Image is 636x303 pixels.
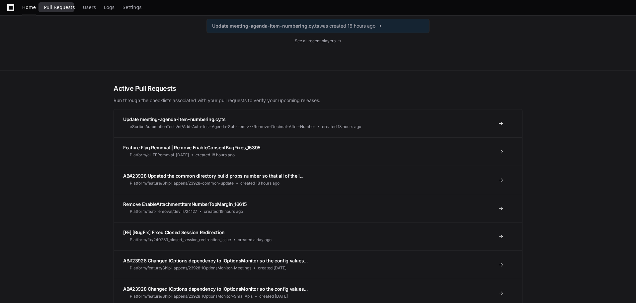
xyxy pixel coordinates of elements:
[44,5,75,9] span: Pull Requests
[130,237,231,242] span: Platform/fix/240233_closed_session_redirection_issue
[123,229,225,235] span: [FE] [BugFix] Fixed Closed Session Redirection
[123,258,307,263] span: AB#23928 Changed IOptions dependency to IOptionsMonitor so the config values...
[122,5,141,9] span: Settings
[114,166,522,194] a: AB#23928 Updated the common directory build props number so that all of the i...Platform/feature/...
[123,173,303,179] span: AB#23928 Updated the common directory build props number so that all of the i...
[258,265,286,271] span: created [DATE]
[130,124,315,129] span: eScribe.AutomationTests/nf/Add-Auto-test-Agenda-Sub-Items---Remove-Decimal-After-Number
[295,38,336,44] span: See all recent players
[206,38,430,44] a: See all recent players
[212,23,319,29] span: Update meeting-agenda-item-numbering.cy.ts
[114,109,522,137] a: Update meeting-agenda-item-numbering.cy.tseScribe.AutomationTests/nf/Add-Auto-test-Agenda-Sub-Ite...
[130,152,189,158] span: Platform/al-FFRemoval-[DATE]
[240,181,279,186] span: created 18 hours ago
[83,5,96,9] span: Users
[123,201,247,207] span: Remove EnableAttachmentItemNumberTopMargin_16615
[212,23,424,29] a: Update meeting-agenda-item-numbering.cy.tswas created 18 hours ago
[22,5,36,9] span: Home
[130,294,253,299] span: Platform/feature/ShipHappens/23928-IOptionsMonitor-SmallApis
[204,209,243,214] span: created 19 hours ago
[196,152,235,158] span: created 18 hours ago
[114,194,522,222] a: Remove EnableAttachmentItemNumberTopMargin_16615Platform/feat-removal/devils/24127created 19 hour...
[130,181,234,186] span: Platform/feature/ShipHappens/23928-common-update
[123,145,261,150] span: Feature Flag Removal | Remove EnableConsentBugFixes_15395
[123,286,307,292] span: AB#23928 Changed IOptions dependency to IOptionsMonitor so the config values...
[114,97,522,104] p: Run through the checklists associated with your pull requests to verify your upcoming releases.
[114,222,522,250] a: [FE] [BugFix] Fixed Closed Session RedirectionPlatform/fix/240233_closed_session_redirection_issu...
[114,84,522,93] h2: Active Pull Requests
[319,23,375,29] span: was created 18 hours ago
[322,124,361,129] span: created 18 hours ago
[123,116,225,122] span: Update meeting-agenda-item-numbering.cy.ts
[104,5,115,9] span: Logs
[130,265,251,271] span: Platform/feature/ShipHappens/23928-IOptionsMonitor-Meetings
[238,237,272,242] span: created a day ago
[130,209,197,214] span: Platform/feat-removal/devils/24127
[114,250,522,279] a: AB#23928 Changed IOptions dependency to IOptionsMonitor so the config values...Platform/feature/S...
[114,137,522,166] a: Feature Flag Removal | Remove EnableConsentBugFixes_15395Platform/al-FFRemoval-[DATE]created 18 h...
[259,294,288,299] span: created [DATE]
